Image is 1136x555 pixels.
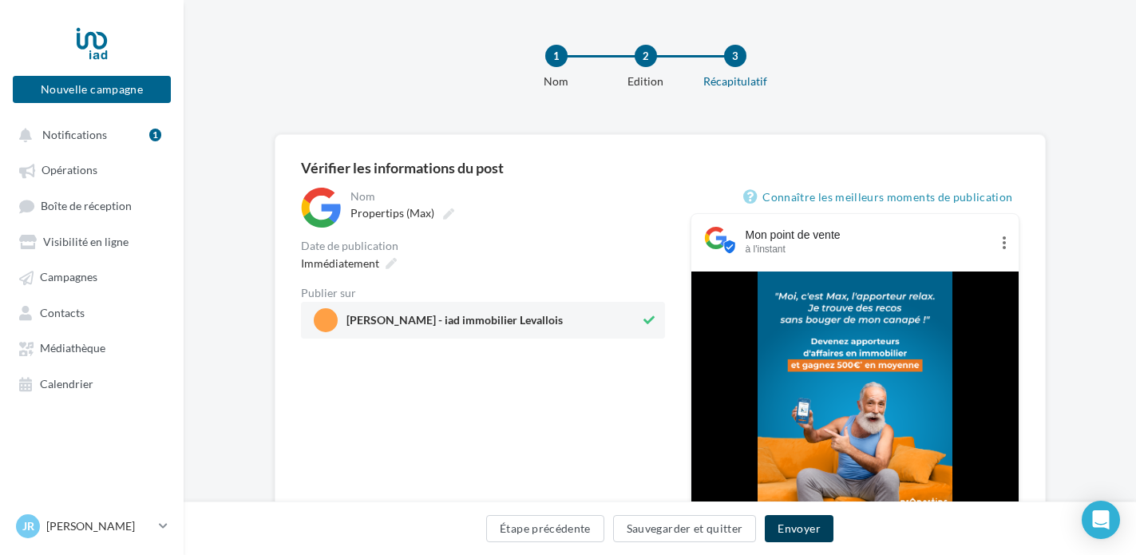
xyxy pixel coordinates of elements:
a: Connaître les meilleurs moments de publication [743,188,1019,207]
img: Post - Des recos sans bouger de mon canapé [758,272,952,515]
div: Date de publication [301,240,665,252]
span: Médiathèque [40,342,105,355]
button: Notifications 1 [10,120,168,149]
span: Campagnes [40,271,97,284]
div: 1 [545,45,568,67]
span: Visibilité en ligne [43,235,129,248]
span: Jr [22,518,34,534]
button: Sauvegarder et quitter [613,515,757,542]
a: Opérations [10,155,174,184]
div: à l'instant [746,243,990,256]
span: Boîte de réception [41,199,132,212]
span: Opérations [42,164,97,177]
div: Mon point de vente [746,227,990,243]
a: Campagnes [10,262,174,291]
div: Nom [350,191,662,202]
div: Publier sur [301,287,665,299]
span: Immédiatement [301,256,379,270]
div: 1 [149,129,161,141]
div: Open Intercom Messenger [1082,501,1120,539]
button: Étape précédente [486,515,604,542]
span: Calendrier [40,377,93,390]
a: Calendrier [10,369,174,398]
div: Edition [595,73,697,89]
div: Récapitulatif [684,73,786,89]
a: Visibilité en ligne [10,227,174,256]
a: Contacts [10,298,174,327]
span: Contacts [40,306,85,319]
a: Jr [PERSON_NAME] [13,511,171,541]
span: [PERSON_NAME] - iad immobilier Levallois [346,315,563,332]
a: Boîte de réception [10,191,174,220]
div: 2 [635,45,657,67]
div: Nom [505,73,608,89]
button: Nouvelle campagne [13,76,171,103]
span: Notifications [42,128,107,141]
div: Vérifier les informations du post [301,161,1019,175]
div: 3 [724,45,746,67]
a: Médiathèque [10,333,174,362]
button: Envoyer [765,515,833,542]
p: [PERSON_NAME] [46,518,152,534]
span: Propertips (Max) [350,206,434,220]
